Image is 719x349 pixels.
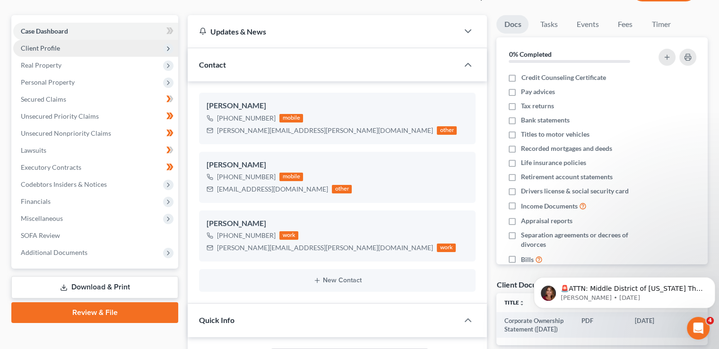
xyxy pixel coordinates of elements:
[217,126,433,135] div: [PERSON_NAME][EMAIL_ADDRESS][PERSON_NAME][DOMAIN_NAME]
[279,173,303,181] div: mobile
[199,26,447,36] div: Updates & News
[21,78,75,86] span: Personal Property
[21,248,87,256] span: Additional Documents
[21,44,60,52] span: Client Profile
[21,27,68,35] span: Case Dashboard
[21,197,51,205] span: Financials
[706,317,714,324] span: 4
[21,231,60,239] span: SOFA Review
[21,146,46,154] span: Lawsuits
[21,180,107,188] span: Codebtors Insiders & Notices
[521,144,612,153] span: Recorded mortgages and deeds
[496,279,557,289] div: Client Documents
[13,91,178,108] a: Secured Claims
[496,312,574,338] td: Corporate Ownership Statement ([DATE])
[21,112,99,120] span: Unsecured Priority Claims
[610,15,640,34] a: Fees
[521,73,606,82] span: Credit Counseling Certificate
[217,113,276,123] div: [PHONE_NUMBER]
[530,257,719,323] iframe: Intercom notifications message
[687,317,710,340] iframe: Intercom live chat
[21,61,61,69] span: Real Property
[521,172,613,182] span: Retirement account statements
[217,184,328,194] div: [EMAIL_ADDRESS][DOMAIN_NAME]
[21,214,63,222] span: Miscellaneous
[437,244,456,252] div: work
[509,50,551,58] strong: 0% Completed
[13,159,178,176] a: Executory Contracts
[521,186,629,196] span: Drivers license & social security card
[13,142,178,159] a: Lawsuits
[21,129,111,137] span: Unsecured Nonpriority Claims
[521,101,554,111] span: Tax returns
[279,114,303,122] div: mobile
[207,100,468,112] div: [PERSON_NAME]
[199,60,226,69] span: Contact
[21,95,66,103] span: Secured Claims
[521,115,570,125] span: Bank statements
[332,185,352,193] div: other
[627,312,685,338] td: [DATE]
[217,172,276,182] div: [PHONE_NUMBER]
[519,300,524,306] i: unfold_more
[437,126,457,135] div: other
[521,216,572,226] span: Appraisal reports
[13,125,178,142] a: Unsecured Nonpriority Claims
[13,227,178,244] a: SOFA Review
[521,87,555,96] span: Pay advices
[521,255,534,264] span: Bills
[13,108,178,125] a: Unsecured Priority Claims
[532,15,565,34] a: Tasks
[644,15,678,34] a: Timer
[521,158,586,167] span: Life insurance policies
[217,231,276,240] div: [PHONE_NUMBER]
[569,15,606,34] a: Events
[199,315,234,324] span: Quick Info
[207,218,468,229] div: [PERSON_NAME]
[207,159,468,171] div: [PERSON_NAME]
[13,23,178,40] a: Case Dashboard
[574,312,627,338] td: PDF
[207,277,468,284] button: New Contact
[521,130,589,139] span: Titles to motor vehicles
[217,243,433,253] div: [PERSON_NAME][EMAIL_ADDRESS][PERSON_NAME][DOMAIN_NAME]
[11,302,178,323] a: Review & File
[21,163,81,171] span: Executory Contracts
[496,15,528,34] a: Docs
[279,231,298,240] div: work
[11,276,178,298] a: Download & Print
[521,230,647,249] span: Separation agreements or decrees of divorces
[521,201,578,211] span: Income Documents
[504,299,524,306] a: Titleunfold_more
